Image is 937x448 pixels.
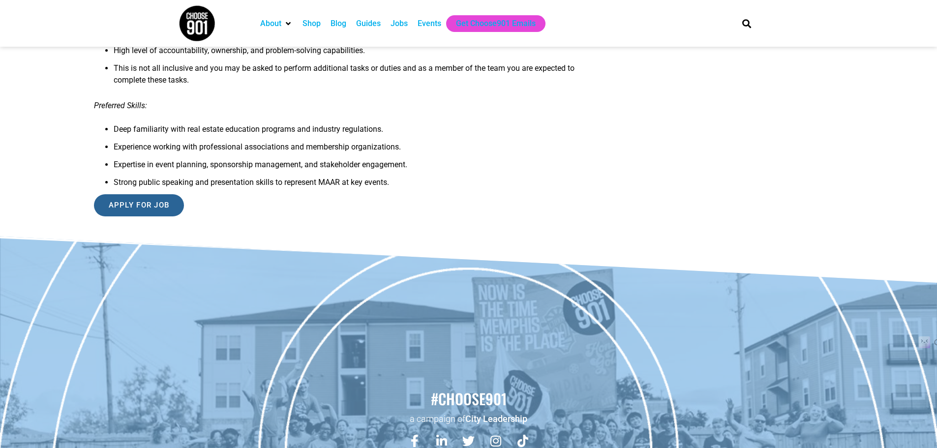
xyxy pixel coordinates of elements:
[456,18,536,30] a: Get Choose901 Emails
[114,141,606,159] li: Experience working with professional associations and membership organizations.
[94,101,147,110] em: Preferred Skills:
[738,15,755,31] div: Search
[114,177,606,194] li: Strong public speaking and presentation skills to represent MAAR at key events.
[260,18,281,30] a: About
[114,45,606,62] li: High level of accountability, ownership, and problem-solving capabilities.
[356,18,381,30] a: Guides
[418,18,441,30] a: Events
[114,62,606,92] li: This is not all inclusive and you may be asked to perform additional tasks or duties and as a mem...
[5,388,932,409] h2: #choose901
[391,18,408,30] a: Jobs
[255,15,298,32] div: About
[255,15,725,32] nav: Main nav
[331,18,346,30] a: Blog
[94,194,184,216] input: Apply for job
[5,413,932,425] p: a campaign of
[114,123,606,141] li: Deep familiarity with real estate education programs and industry regulations.
[465,414,527,424] a: City Leadership
[302,18,321,30] a: Shop
[114,159,606,177] li: Expertise in event planning, sponsorship management, and stakeholder engagement.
